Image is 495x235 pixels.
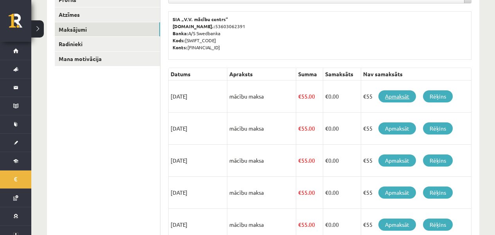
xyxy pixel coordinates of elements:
td: mācību maksa [227,177,296,209]
p: 53603062391 A/S Swedbanka [SWIFT_CODE] [FINANCIAL_ID] [173,16,467,51]
a: Apmaksāt [378,187,416,199]
span: € [298,157,301,164]
th: Apraksts [227,68,296,81]
span: € [298,221,301,228]
td: [DATE] [169,113,227,145]
td: €55 [361,177,472,209]
a: Atzīmes [55,7,160,22]
a: Rēķins [423,187,453,199]
span: € [298,189,301,196]
td: 0.00 [323,113,361,145]
b: Konts: [173,44,187,50]
th: Summa [296,68,323,81]
th: Nav samaksāts [361,68,472,81]
td: mācību maksa [227,113,296,145]
a: Apmaksāt [378,122,416,135]
td: 55.00 [296,145,323,177]
td: 0.00 [323,81,361,113]
td: €55 [361,81,472,113]
a: Rēķins [423,122,453,135]
td: 0.00 [323,145,361,177]
td: 55.00 [296,177,323,209]
span: € [298,125,301,132]
td: [DATE] [169,145,227,177]
a: Apmaksāt [378,219,416,231]
span: € [325,125,328,132]
td: 55.00 [296,81,323,113]
a: Maksājumi [55,22,160,37]
b: Kods: [173,37,185,43]
a: Radinieki [55,37,160,51]
td: 55.00 [296,113,323,145]
span: € [325,221,328,228]
td: mācību maksa [227,81,296,113]
td: €55 [361,113,472,145]
a: Mana motivācija [55,52,160,66]
td: €55 [361,145,472,177]
b: Banka: [173,30,188,36]
a: Rēķins [423,219,453,231]
td: 0.00 [323,177,361,209]
a: Rēķins [423,154,453,167]
td: [DATE] [169,81,227,113]
a: Apmaksāt [378,154,416,167]
b: SIA „V.V. mācību centrs” [173,16,229,22]
span: € [325,189,328,196]
span: € [298,93,301,100]
th: Samaksāts [323,68,361,81]
a: Rēķins [423,90,453,102]
span: € [325,93,328,100]
a: Rīgas 1. Tālmācības vidusskola [9,14,31,33]
span: € [325,157,328,164]
a: Apmaksāt [378,90,416,102]
td: mācību maksa [227,145,296,177]
th: Datums [169,68,227,81]
b: [DOMAIN_NAME].: [173,23,215,29]
td: [DATE] [169,177,227,209]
